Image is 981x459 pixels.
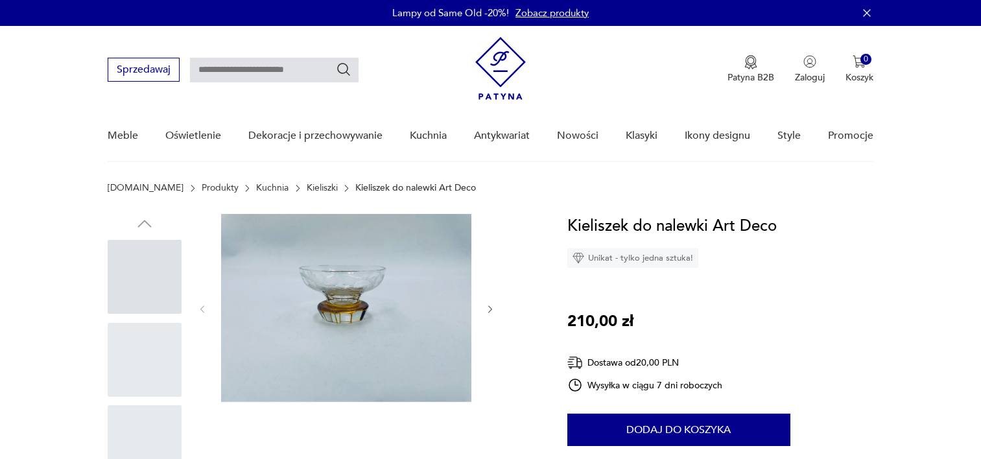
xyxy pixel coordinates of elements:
[727,55,774,84] button: Patyna B2B
[567,377,723,393] div: Wysyłka w ciągu 7 dni roboczych
[221,214,471,402] img: Zdjęcie produktu Kieliszek do nalewki Art Deco
[567,414,790,446] button: Dodaj do koszyka
[860,54,871,65] div: 0
[557,111,598,161] a: Nowości
[727,71,774,84] p: Patyna B2B
[108,111,138,161] a: Meble
[307,183,338,193] a: Kieliszki
[355,183,476,193] p: Kieliszek do nalewki Art Deco
[248,111,383,161] a: Dekoracje i przechowywanie
[567,214,777,239] h1: Kieliszek do nalewki Art Deco
[777,111,801,161] a: Style
[474,111,530,161] a: Antykwariat
[567,355,723,371] div: Dostawa od 20,00 PLN
[853,55,866,68] img: Ikona koszyka
[567,309,633,334] p: 210,00 zł
[410,111,447,161] a: Kuchnia
[685,111,750,161] a: Ikony designu
[392,6,509,19] p: Lampy od Same Old -20%!
[108,58,180,82] button: Sprzedawaj
[108,183,183,193] a: [DOMAIN_NAME]
[828,111,873,161] a: Promocje
[567,248,698,268] div: Unikat - tylko jedna sztuka!
[803,55,816,68] img: Ikonka użytkownika
[795,71,825,84] p: Zaloguj
[108,66,180,75] a: Sprzedawaj
[727,55,774,84] a: Ikona medaluPatyna B2B
[573,252,584,264] img: Ikona diamentu
[256,183,289,193] a: Kuchnia
[795,55,825,84] button: Zaloguj
[202,183,239,193] a: Produkty
[744,55,757,69] img: Ikona medalu
[336,62,351,77] button: Szukaj
[567,355,583,371] img: Ikona dostawy
[845,55,873,84] button: 0Koszyk
[475,37,526,100] img: Patyna - sklep z meblami i dekoracjami vintage
[845,71,873,84] p: Koszyk
[515,6,589,19] a: Zobacz produkty
[165,111,221,161] a: Oświetlenie
[626,111,657,161] a: Klasyki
